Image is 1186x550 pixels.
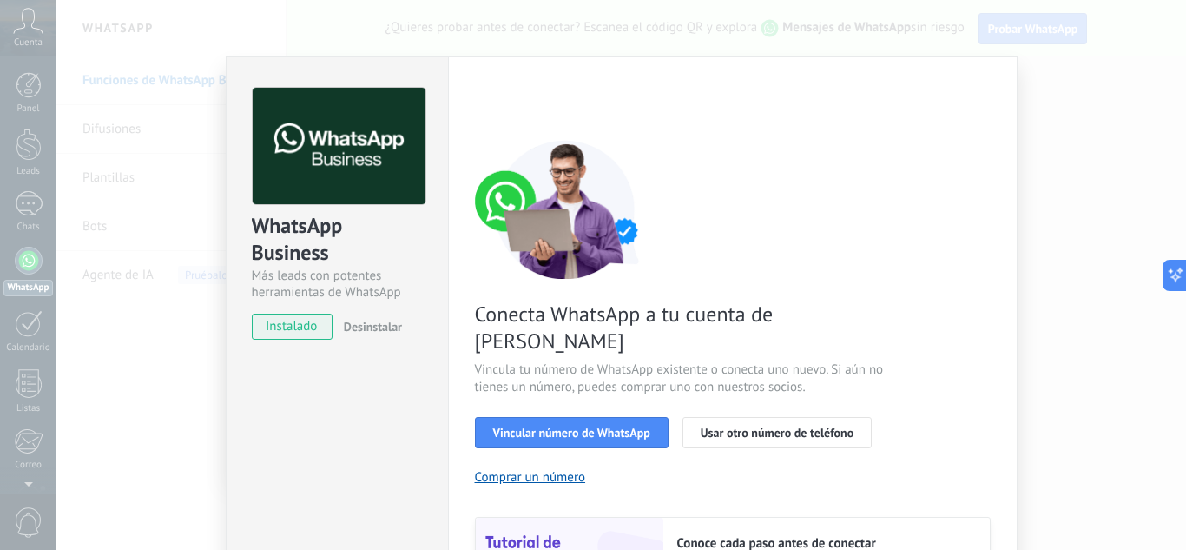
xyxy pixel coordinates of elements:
span: Usar otro número de teléfono [701,427,853,439]
span: Desinstalar [344,319,402,335]
div: WhatsApp Business [252,212,423,268]
img: logo_main.png [253,88,425,205]
span: Conecta WhatsApp a tu cuenta de [PERSON_NAME] [475,301,888,355]
img: connect number [475,140,657,279]
button: Vincular número de WhatsApp [475,417,669,448]
button: Usar otro número de teléfono [682,417,872,448]
button: Desinstalar [337,314,402,340]
span: Vincular número de WhatsApp [493,427,650,439]
button: Comprar un número [475,469,586,486]
span: Vincula tu número de WhatsApp existente o conecta uno nuevo. Si aún no tienes un número, puedes c... [475,361,888,396]
span: instalado [253,314,332,340]
div: Más leads con potentes herramientas de WhatsApp [252,268,423,301]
